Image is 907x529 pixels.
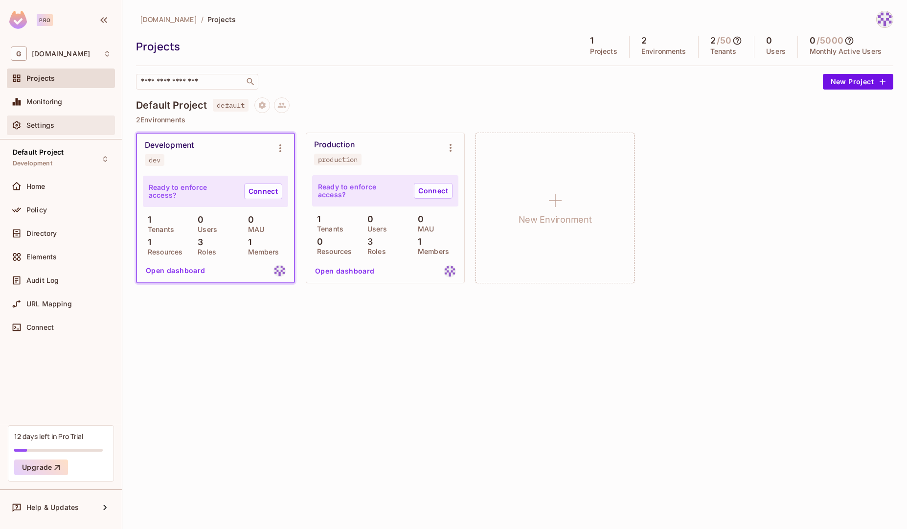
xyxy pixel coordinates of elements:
h5: / 5000 [816,36,843,46]
p: 1 [143,237,151,247]
p: Users [766,47,786,55]
button: New Project [823,74,893,90]
p: Ready to enforce access? [318,183,406,199]
span: Projects [26,74,55,82]
div: dev [149,156,160,164]
p: Environments [641,47,686,55]
div: Development [145,140,194,150]
a: Connect [244,184,282,199]
span: Audit Log [26,276,59,284]
button: Upgrade [14,460,68,475]
p: Members [243,248,279,256]
p: Monthly Active Users [810,47,882,55]
span: Elements [26,253,57,261]
p: 0 [243,215,254,225]
h5: 2 [710,36,716,46]
p: 2 Environments [136,116,893,124]
p: 0 [193,215,204,225]
p: 1 [312,214,320,224]
span: Home [26,183,45,190]
span: Development [13,160,52,167]
p: Projects [590,47,617,55]
h5: 1 [590,36,593,46]
li: / [201,15,204,24]
p: Roles [193,248,216,256]
p: 1 [143,215,151,225]
p: MAU [413,225,434,233]
img: rishabh.shukla@gnapi.tech [273,265,286,277]
div: Production [314,140,355,150]
p: 1 [413,237,421,247]
span: URL Mapping [26,300,72,308]
p: MAU [243,226,264,233]
button: Environment settings [441,138,460,158]
span: Workspace: gnapi.tech [32,50,90,58]
h5: 2 [641,36,647,46]
a: Connect [414,183,453,199]
h5: / 50 [717,36,731,46]
button: Open dashboard [311,263,379,279]
span: Connect [26,323,54,331]
p: 3 [363,237,373,247]
p: 3 [193,237,203,247]
p: Users [193,226,217,233]
p: Tenants [710,47,737,55]
h5: 0 [766,36,772,46]
button: Environment settings [271,138,290,158]
span: Policy [26,206,47,214]
h1: New Environment [519,212,592,227]
span: Settings [26,121,54,129]
p: 0 [413,214,424,224]
div: Pro [37,14,53,26]
div: production [318,156,358,163]
p: Ready to enforce access? [149,184,236,199]
p: Tenants [312,225,343,233]
p: Resources [312,248,352,255]
h4: Default Project [136,99,207,111]
div: 12 days left in Pro Trial [14,432,83,441]
span: Default Project [13,148,64,156]
span: Monitoring [26,98,63,106]
p: Roles [363,248,386,255]
img: rishabh.shukla@gnapi.tech [877,11,893,27]
span: G [11,46,27,61]
img: rishabh.shukla@gnapi.tech [444,265,456,277]
h5: 0 [810,36,816,46]
span: [DOMAIN_NAME] [140,15,197,24]
div: Projects [136,39,573,54]
p: 0 [312,237,323,247]
p: 0 [363,214,373,224]
p: 1 [243,237,251,247]
img: SReyMgAAAABJRU5ErkJggg== [9,11,27,29]
p: Members [413,248,449,255]
p: Tenants [143,226,174,233]
p: Users [363,225,387,233]
span: Directory [26,230,57,237]
span: default [213,99,249,112]
button: Open dashboard [142,263,209,278]
p: Resources [143,248,182,256]
span: Project settings [254,102,270,112]
span: Help & Updates [26,504,79,511]
span: Projects [207,15,236,24]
